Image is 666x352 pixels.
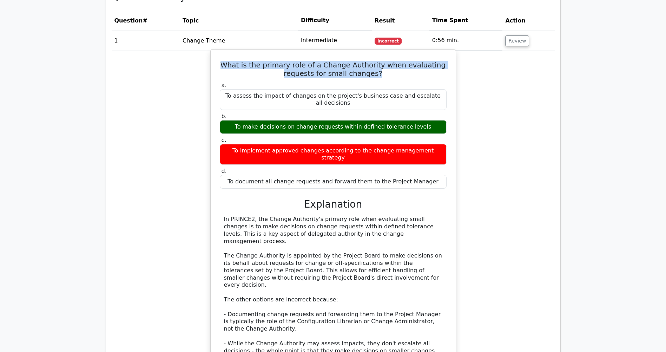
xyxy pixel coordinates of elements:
span: c. [222,137,226,143]
td: 1 [112,31,180,51]
div: To implement approved changes according to the change management strategy [220,144,447,165]
td: Intermediate [298,31,372,51]
span: b. [222,113,227,119]
th: # [112,11,180,31]
span: Question [114,17,143,24]
div: To assess the impact of changes on the project's business case and escalate all decisions [220,89,447,110]
span: Incorrect [375,38,402,45]
th: Result [372,11,429,31]
div: To make decisions on change requests within defined tolerance levels [220,120,447,134]
span: a. [222,82,227,89]
td: Change Theme [180,31,298,51]
th: Difficulty [298,11,372,31]
div: To document all change requests and forward them to the Project Manager [220,175,447,189]
span: d. [222,168,227,174]
th: Action [502,11,554,31]
td: 0:56 min. [429,31,503,51]
h5: What is the primary role of a Change Authority when evaluating requests for small changes? [219,61,447,78]
th: Topic [180,11,298,31]
button: Review [505,35,529,46]
th: Time Spent [429,11,503,31]
h3: Explanation [224,198,442,210]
